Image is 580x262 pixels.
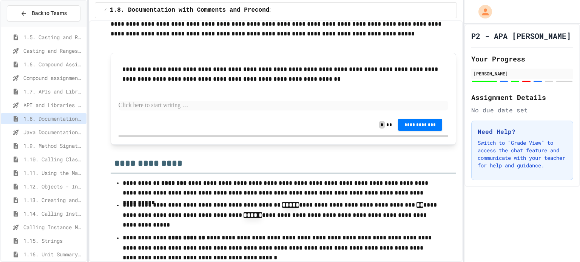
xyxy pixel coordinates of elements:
h1: P2 - APA [PERSON_NAME] [471,31,571,41]
span: 1.8. Documentation with Comments and Preconditions [110,6,291,15]
span: 1.16. Unit Summary 1a (1.1-1.6) [23,250,83,258]
span: Calling Instance Methods - Topic 1.14 [23,223,83,231]
span: API and Libraries - Topic 1.7 [23,101,83,109]
span: 1.15. Strings [23,237,83,245]
h2: Your Progress [471,54,573,64]
div: [PERSON_NAME] [474,70,571,77]
h2: Assignment Details [471,92,573,103]
p: Switch to "Grade View" to access the chat feature and communicate with your teacher for help and ... [478,139,567,169]
span: 1.5. Casting and Ranges of Values [23,33,83,41]
span: 1.13. Creating and Initializing Objects: Constructors [23,196,83,204]
span: 1.6. Compound Assignment Operators [23,60,83,68]
h3: Need Help? [478,127,567,136]
span: Compound assignment operators - Quiz [23,74,83,82]
span: 1.9. Method Signatures [23,142,83,150]
span: 1.11. Using the Math Class [23,169,83,177]
span: 1.12. Objects - Instances of Classes [23,182,83,190]
span: Java Documentation with Comments - Topic 1.8 [23,128,83,136]
span: 1.14. Calling Instance Methods [23,210,83,218]
span: Casting and Ranges of variables - Quiz [23,47,83,55]
span: / [104,7,107,13]
span: 1.8. Documentation with Comments and Preconditions [23,115,83,123]
button: Back to Teams [7,5,80,21]
div: My Account [470,3,494,20]
div: No due date set [471,106,573,115]
span: 1.7. APIs and Libraries [23,87,83,95]
span: 1.10. Calling Class Methods [23,155,83,163]
span: Back to Teams [32,9,67,17]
